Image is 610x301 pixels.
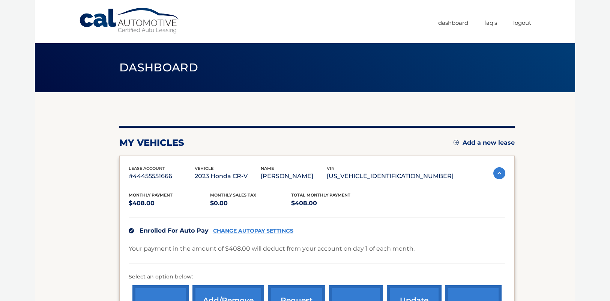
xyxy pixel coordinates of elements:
[438,17,468,29] a: Dashboard
[195,171,261,182] p: 2023 Honda CR-V
[484,17,497,29] a: FAQ's
[119,61,198,74] span: Dashboard
[129,272,505,281] p: Select an option below:
[493,167,505,179] img: accordion-active.svg
[129,228,134,233] img: check.svg
[213,228,293,234] a: CHANGE AUTOPAY SETTINGS
[327,171,454,182] p: [US_VEHICLE_IDENTIFICATION_NUMBER]
[129,244,415,254] p: Your payment in the amount of $408.00 will deduct from your account on day 1 of each month.
[210,192,256,198] span: Monthly sales Tax
[210,198,291,209] p: $0.00
[261,166,274,171] span: name
[129,166,165,171] span: lease account
[454,140,459,145] img: add.svg
[195,166,213,171] span: vehicle
[119,137,184,148] h2: my vehicles
[513,17,531,29] a: Logout
[129,192,173,198] span: Monthly Payment
[140,227,209,234] span: Enrolled For Auto Pay
[129,171,195,182] p: #44455551666
[79,8,180,34] a: Cal Automotive
[454,139,515,147] a: Add a new lease
[327,166,335,171] span: vin
[261,171,327,182] p: [PERSON_NAME]
[129,198,210,209] p: $408.00
[291,198,373,209] p: $408.00
[291,192,350,198] span: Total Monthly Payment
